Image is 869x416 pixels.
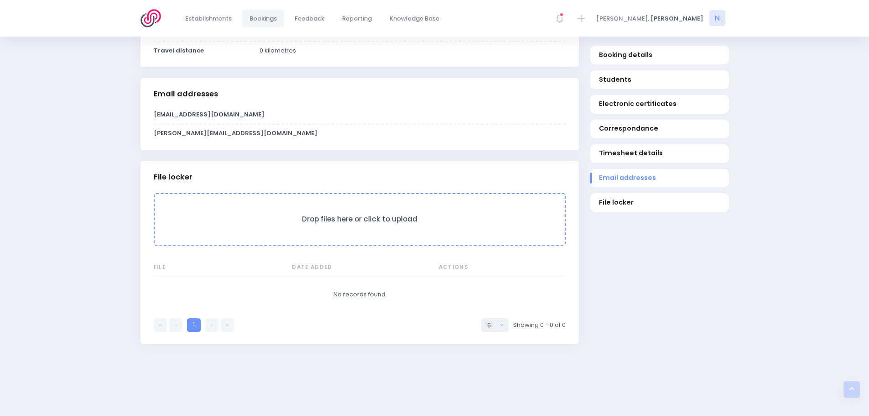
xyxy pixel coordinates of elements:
[590,46,729,64] a: Booking details
[599,50,720,60] span: Booking details
[439,263,489,272] span: Actions
[342,14,372,23] span: Reporting
[590,194,729,212] a: File locker
[164,215,556,224] h3: Drop files here or click to upload
[242,10,285,27] a: Bookings
[169,318,182,332] a: Previous
[390,14,439,23] span: Knowledge Base
[709,11,725,26] span: N
[599,100,720,109] span: Electronic certificates
[599,149,720,158] span: Timesheet details
[154,46,204,55] strong: Travel distance
[205,318,219,332] a: Next
[295,14,324,23] span: Feedback
[221,318,234,332] a: Last
[187,318,200,332] a: 1
[140,9,167,27] img: Logo
[599,75,720,84] span: Students
[154,263,204,272] span: File
[335,10,380,27] a: Reporting
[154,90,218,99] h3: Email addresses
[382,10,447,27] a: Knowledge Base
[254,46,571,55] div: 0 kilometres
[250,14,277,23] span: Bookings
[154,173,193,182] h3: File locker
[481,318,509,332] button: Select page size
[154,110,265,119] strong: [EMAIL_ADDRESS][DOMAIN_NAME]
[154,129,317,137] strong: [PERSON_NAME][EMAIL_ADDRESS][DOMAIN_NAME]
[287,10,332,27] a: Feedback
[513,321,566,330] span: Showing 0 - 0 of 0
[178,10,239,27] a: Establishments
[185,14,232,23] span: Establishments
[599,198,720,207] span: File locker
[596,14,649,23] span: [PERSON_NAME],
[590,70,729,89] a: Students
[599,173,720,183] span: Email addresses
[333,290,385,299] span: No records found
[590,95,729,114] a: Electronic certificates
[590,120,729,138] a: Correspondance
[154,318,167,332] a: First
[292,263,342,272] span: Date Added
[590,144,729,163] a: Timesheet details
[650,14,703,23] span: [PERSON_NAME]
[599,124,720,134] span: Correspondance
[590,169,729,188] a: Email addresses
[487,321,497,330] div: 5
